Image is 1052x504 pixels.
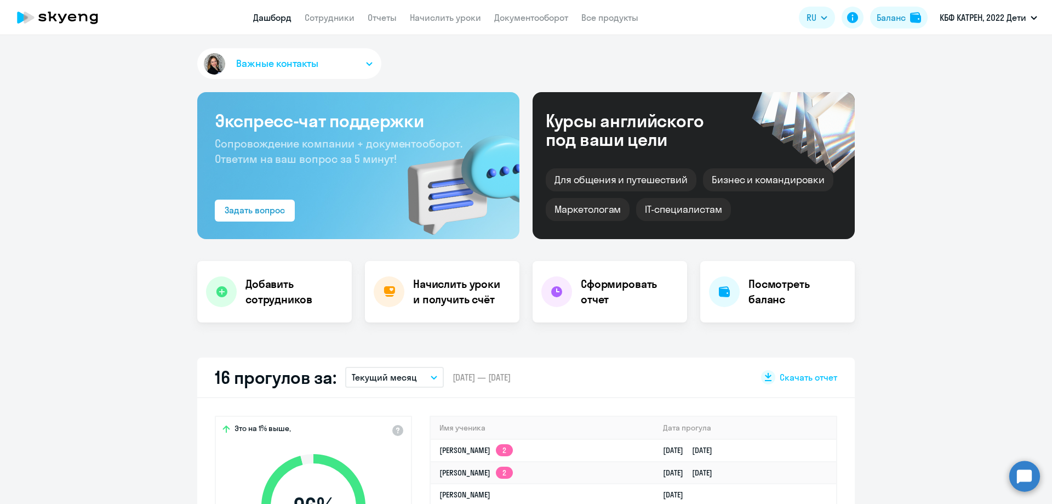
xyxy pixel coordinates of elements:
img: balance [910,12,921,23]
button: Текущий месяц [345,367,444,388]
span: Это на 1% выше, [235,423,291,437]
p: КБФ КАТРЕН, 2022 Дети [940,11,1026,24]
div: Бизнес и командировки [703,168,833,191]
a: Отчеты [368,12,397,23]
span: Скачать отчет [780,371,837,383]
span: Сопровождение компании + документооборот. Ответим на ваш вопрос за 5 минут! [215,137,462,166]
th: Дата прогула [654,417,836,439]
a: Сотрудники [305,12,355,23]
button: Задать вопрос [215,200,295,222]
th: Имя ученика [431,417,654,439]
a: [PERSON_NAME] [439,490,490,500]
a: [DATE][DATE] [663,468,721,478]
h4: Начислить уроки и получить счёт [413,276,508,307]
div: Маркетологам [546,198,630,221]
span: RU [807,11,816,24]
h4: Сформировать отчет [581,276,678,307]
h3: Экспресс-чат поддержки [215,110,502,132]
p: Текущий месяц [352,371,417,384]
a: Дашборд [253,12,291,23]
h4: Посмотреть баланс [748,276,846,307]
button: КБФ КАТРЕН, 2022 Дети [934,4,1043,31]
a: [PERSON_NAME]2 [439,468,513,478]
div: Для общения и путешествий [546,168,696,191]
div: Баланс [877,11,906,24]
span: [DATE] — [DATE] [453,371,511,383]
a: [DATE] [663,490,692,500]
div: Курсы английского под ваши цели [546,111,733,149]
button: Балансbalance [870,7,928,29]
a: Все продукты [581,12,638,23]
h2: 16 прогулов за: [215,366,336,388]
img: bg-img [392,116,519,239]
app-skyeng-badge: 2 [496,467,513,479]
a: Документооборот [494,12,568,23]
button: Важные контакты [197,48,381,79]
div: Задать вопрос [225,203,285,217]
button: RU [799,7,835,29]
h4: Добавить сотрудников [245,276,343,307]
img: avatar [202,51,227,77]
span: Важные контакты [236,56,318,71]
a: [PERSON_NAME]2 [439,445,513,455]
app-skyeng-badge: 2 [496,444,513,456]
a: [DATE][DATE] [663,445,721,455]
a: Начислить уроки [410,12,481,23]
div: IT-специалистам [636,198,730,221]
